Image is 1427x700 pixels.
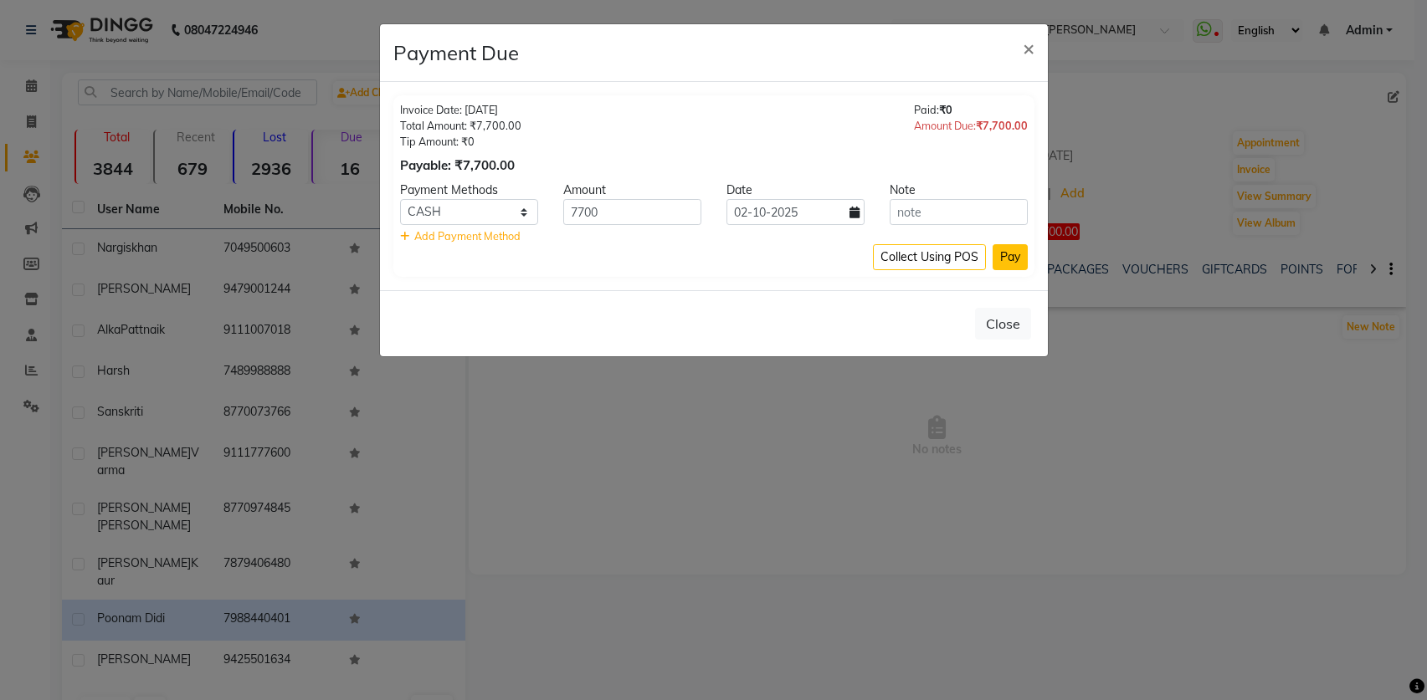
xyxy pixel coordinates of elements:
[563,199,701,225] input: Amount
[1023,35,1034,60] span: ×
[873,244,986,270] button: Collect Using POS
[993,244,1028,270] button: Pay
[914,118,1028,134] div: Amount Due:
[975,308,1031,340] button: Close
[939,103,952,116] span: ₹0
[393,38,519,68] h4: Payment Due
[400,134,521,150] div: Tip Amount: ₹0
[726,199,865,225] input: yyyy-mm-dd
[714,181,877,199] div: Date
[400,156,521,176] div: Payable: ₹7,700.00
[1009,24,1048,71] button: Close
[388,181,551,199] div: Payment Methods
[877,181,1040,199] div: Note
[400,118,521,134] div: Total Amount: ₹7,700.00
[400,102,521,118] div: Invoice Date: [DATE]
[414,229,521,243] span: Add Payment Method
[914,102,1028,118] div: Paid:
[551,181,714,199] div: Amount
[890,199,1028,225] input: note
[976,119,1028,132] span: ₹7,700.00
